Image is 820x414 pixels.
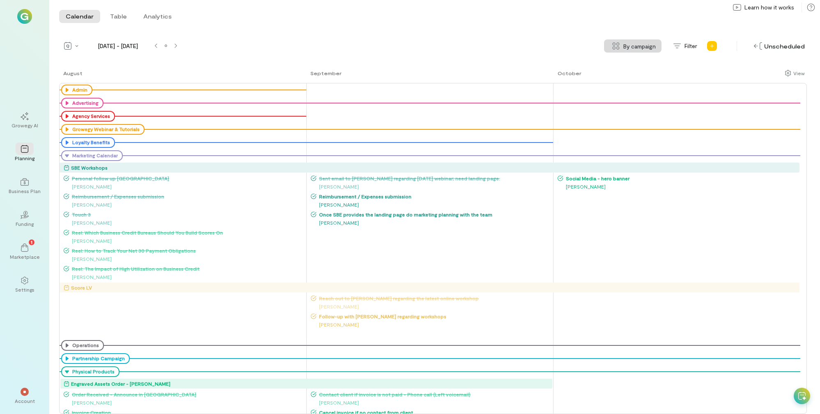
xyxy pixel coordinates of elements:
[70,342,99,349] div: Operations
[31,238,32,246] span: 1
[16,221,34,227] div: Funding
[70,152,118,159] div: Marketing Calendar
[61,137,115,148] div: Loyalty Benefits
[69,247,305,254] span: Reel: How to Track Your Net 30 Payment Obligations
[558,182,799,191] div: [PERSON_NAME]
[10,171,39,201] a: Business Plan
[61,366,119,377] div: Physical Products
[10,270,39,299] a: Settings
[10,237,39,267] a: Marketplace
[69,193,305,200] span: Reimbursement / Expenses submission
[61,353,130,364] div: Partnership Campaign
[311,302,552,310] div: [PERSON_NAME]
[103,10,133,23] button: Table
[10,106,39,135] a: Growegy AI
[69,391,305,398] span: Order Received - Announce in [GEOGRAPHIC_DATA]
[311,398,552,407] div: [PERSON_NAME]
[61,85,92,95] div: Admin
[61,111,115,122] div: Agency Services
[311,320,552,329] div: [PERSON_NAME]
[311,182,552,191] div: [PERSON_NAME]
[70,368,115,375] div: Physical Products
[317,295,552,301] span: Reach out to [PERSON_NAME] regarding the latest online workshop
[70,126,140,133] div: Growegy Webinar & Tutorials
[71,379,170,388] div: Engraved Assets Order - [PERSON_NAME]
[554,69,583,83] a: August 3, 2025
[64,200,305,209] div: [PERSON_NAME]
[783,67,807,79] div: Show columns
[61,98,103,108] div: Advertising
[15,398,35,404] div: Account
[752,40,807,53] div: Unscheduled
[137,10,178,23] button: Analytics
[563,175,799,182] span: Social Media - hero banner
[69,175,305,182] span: Personal follow up [GEOGRAPHIC_DATA]
[684,42,697,50] span: Filter
[311,200,552,209] div: [PERSON_NAME]
[64,255,305,263] div: [PERSON_NAME]
[317,391,552,398] span: Contact client if invoice is not paid - Phone call (Left voicemail)
[59,10,100,23] button: Calendar
[64,218,305,227] div: [PERSON_NAME]
[64,182,305,191] div: [PERSON_NAME]
[317,211,552,218] span: Once SBE provides the landing page do marketing planning with the team
[70,87,87,93] div: Admin
[69,229,305,236] span: Reel: Which Business Credit Bureaus Should You Build Scores On
[70,113,110,120] div: Agency Services
[317,193,552,200] span: Reimbursement / Expenses submission
[70,139,110,146] div: Loyalty Benefits
[64,398,305,407] div: [PERSON_NAME]
[311,218,552,227] div: [PERSON_NAME]
[11,122,38,129] div: Growegy AI
[63,70,83,76] div: August
[64,237,305,245] div: [PERSON_NAME]
[9,188,41,194] div: Business Plan
[793,69,805,77] div: View
[61,150,123,161] div: Marketing Calendar
[15,155,34,161] div: Planning
[10,253,40,260] div: Marketplace
[70,100,99,106] div: Advertising
[310,70,342,76] div: September
[306,69,343,83] a: August 2, 2025
[744,3,794,11] span: Learn how it works
[61,340,104,351] div: Operations
[69,265,305,272] span: Reel: The Impact of High Utilization on Business Credit
[70,355,125,362] div: Partnership Campaign
[15,286,34,293] div: Settings
[64,273,305,281] div: [PERSON_NAME]
[85,42,151,50] span: [DATE] - [DATE]
[317,175,552,182] span: Sent email to [PERSON_NAME] regarding [DATE] webinar; need landing page.
[71,283,92,292] div: Score LV
[71,163,108,172] div: SBE Workshops
[705,39,719,53] div: Add new
[10,138,39,168] a: Planning
[317,313,552,320] span: Follow-up with [PERSON_NAME] regarding workshops
[623,42,656,51] span: By campaign
[69,211,305,218] span: Touch 3
[61,124,145,135] div: Growegy Webinar & Tutorials
[10,204,39,234] a: Funding
[59,69,84,83] a: August 1, 2025
[558,70,581,76] div: October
